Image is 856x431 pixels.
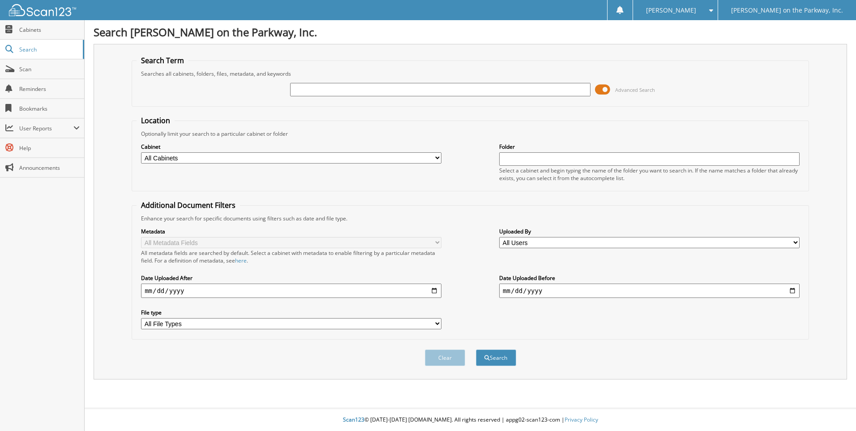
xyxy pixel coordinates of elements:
[731,8,843,13] span: [PERSON_NAME] on the Parkway, Inc.
[476,349,516,366] button: Search
[235,257,247,264] a: here
[141,284,441,298] input: start
[19,26,80,34] span: Cabinets
[141,249,441,264] div: All metadata fields are searched by default. Select a cabinet with metadata to enable filtering b...
[499,143,800,151] label: Folder
[19,105,80,112] span: Bookmarks
[343,416,364,423] span: Scan123
[141,309,441,316] label: File type
[94,25,847,39] h1: Search [PERSON_NAME] on the Parkway, Inc.
[615,86,655,93] span: Advanced Search
[141,143,441,151] label: Cabinet
[137,70,804,78] div: Searches all cabinets, folders, files, metadata, and keywords
[19,46,78,53] span: Search
[499,167,800,182] div: Select a cabinet and begin typing the name of the folder you want to search in. If the name match...
[141,228,441,235] label: Metadata
[19,164,80,172] span: Announcements
[19,65,80,73] span: Scan
[137,200,240,210] legend: Additional Document Filters
[19,125,73,132] span: User Reports
[137,56,188,65] legend: Search Term
[19,85,80,93] span: Reminders
[85,409,856,431] div: © [DATE]-[DATE] [DOMAIN_NAME]. All rights reserved | appg02-scan123-com |
[425,349,465,366] button: Clear
[141,274,441,282] label: Date Uploaded After
[137,215,804,222] div: Enhance your search for specific documents using filters such as date and file type.
[499,274,800,282] label: Date Uploaded Before
[811,388,856,431] iframe: Chat Widget
[499,228,800,235] label: Uploaded By
[9,4,76,16] img: scan123-logo-white.svg
[137,116,175,125] legend: Location
[646,8,696,13] span: [PERSON_NAME]
[137,130,804,138] div: Optionally limit your search to a particular cabinet or folder
[565,416,598,423] a: Privacy Policy
[19,144,80,152] span: Help
[499,284,800,298] input: end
